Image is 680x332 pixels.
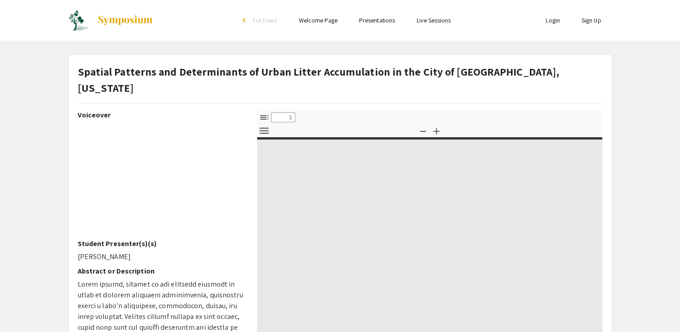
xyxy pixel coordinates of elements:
[359,16,395,24] a: Presentations
[243,18,248,23] div: arrow_back_ios
[68,9,88,31] img: Summer Research Symposium 2025
[97,15,153,26] img: Symposium by ForagerOne
[257,124,272,137] button: Tools
[68,9,153,31] a: Summer Research Symposium 2025
[78,251,244,262] p: [PERSON_NAME]
[78,111,244,119] h2: Voiceover
[253,16,277,24] span: Exit Event
[415,124,431,137] button: Zoom Out
[417,16,451,24] a: Live Sessions
[582,16,601,24] a: Sign Up
[78,267,244,275] h2: Abstract or Description
[271,112,295,122] input: Page
[257,111,272,124] button: Toggle Sidebar
[78,239,244,248] h2: Student Presenter(s)(s)
[429,124,444,137] button: Zoom In
[299,16,338,24] a: Welcome Page
[78,64,560,95] strong: Spatial Patterns and Determinants of Urban Litter Accumulation in the City of [GEOGRAPHIC_DATA], ...
[546,16,560,24] a: Login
